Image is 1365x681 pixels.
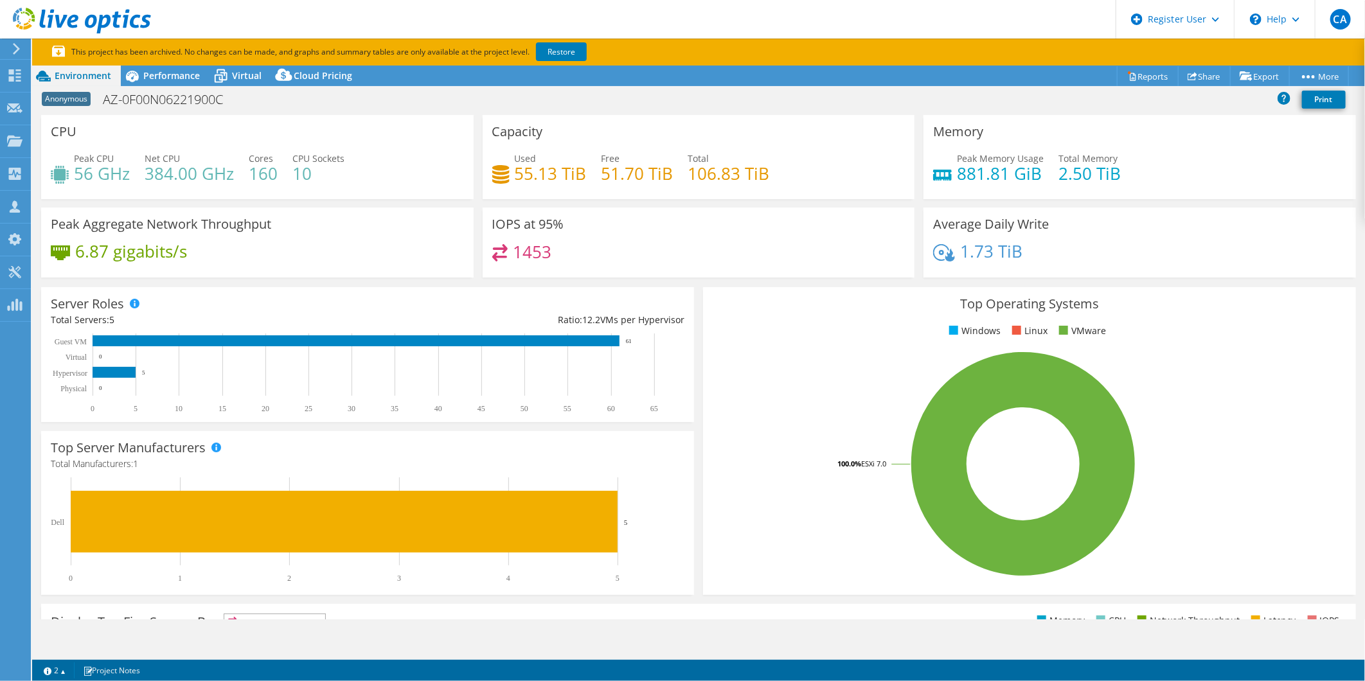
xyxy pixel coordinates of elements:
tspan: 100.0% [837,459,861,468]
h3: IOPS at 95% [492,217,564,231]
h4: 56 GHz [74,166,130,181]
h4: Total Manufacturers: [51,457,684,471]
text: 3 [397,574,401,583]
span: Cores [249,152,273,164]
text: Physical [60,384,87,393]
text: 40 [434,404,442,413]
span: Performance [143,69,200,82]
text: Guest VM [55,337,87,346]
text: 1 [178,574,182,583]
text: 61 [626,338,632,344]
h4: 1.73 TiB [960,244,1022,258]
text: 55 [564,404,571,413]
a: Share [1178,66,1231,86]
text: 4 [506,574,510,583]
span: 12.2 [582,314,600,326]
h4: 51.70 TiB [602,166,674,181]
text: 0 [99,385,102,391]
text: 20 [262,404,269,413]
a: Export [1230,66,1290,86]
text: 25 [305,404,312,413]
h4: 55.13 TiB [515,166,587,181]
a: Print [1302,91,1346,109]
span: Peak CPU [74,152,114,164]
span: Net CPU [145,152,180,164]
text: Dell [51,518,64,527]
h4: 1453 [513,245,551,259]
text: 45 [477,404,485,413]
text: 5 [142,369,145,376]
span: Free [602,152,620,164]
h3: Server Roles [51,297,124,311]
text: 2 [287,574,291,583]
text: 30 [348,404,355,413]
li: VMware [1056,324,1106,338]
span: 1 [133,457,138,470]
div: Ratio: VMs per Hypervisor [368,313,684,327]
span: Total Memory [1058,152,1118,164]
a: More [1289,66,1349,86]
h3: Average Daily Write [933,217,1049,231]
span: Total [688,152,709,164]
h3: CPU [51,125,76,139]
li: Memory [1034,614,1085,628]
h1: AZ-0F00N06221900C [97,93,243,107]
h4: 10 [292,166,344,181]
text: 5 [624,518,628,526]
h4: 160 [249,166,278,181]
h3: Memory [933,125,983,139]
li: Latency [1248,614,1296,628]
span: 5 [109,314,114,326]
text: 0 [91,404,94,413]
h4: 384.00 GHz [145,166,234,181]
text: 50 [521,404,528,413]
h3: Capacity [492,125,543,139]
h3: Top Operating Systems [713,297,1346,311]
a: Reports [1117,66,1179,86]
text: Virtual [66,353,87,362]
svg: \n [1250,13,1262,25]
a: Restore [536,42,587,61]
span: Used [515,152,537,164]
text: 65 [650,404,658,413]
text: Hypervisor [53,369,87,378]
h4: 6.87 gigabits/s [75,244,187,258]
text: 35 [391,404,398,413]
a: Project Notes [74,662,149,678]
li: Windows [946,324,1001,338]
li: CPU [1093,614,1126,628]
li: IOPS [1305,614,1340,628]
span: IOPS [224,614,325,630]
span: Environment [55,69,111,82]
span: CPU Sockets [292,152,344,164]
text: 0 [69,574,73,583]
text: 15 [219,404,226,413]
text: 5 [616,574,620,583]
tspan: ESXi 7.0 [861,459,886,468]
h3: Top Server Manufacturers [51,441,206,455]
span: Cloud Pricing [294,69,352,82]
a: 2 [35,662,75,678]
h4: 106.83 TiB [688,166,770,181]
span: CA [1330,9,1351,30]
span: Anonymous [42,92,91,106]
p: This project has been archived. No changes can be made, and graphs and summary tables are only av... [52,45,682,59]
div: Total Servers: [51,313,368,327]
span: Peak Memory Usage [957,152,1044,164]
text: 60 [607,404,615,413]
h4: 881.81 GiB [957,166,1044,181]
h3: Peak Aggregate Network Throughput [51,217,271,231]
text: 5 [134,404,138,413]
li: Network Throughput [1134,614,1240,628]
h4: 2.50 TiB [1058,166,1121,181]
li: Linux [1009,324,1048,338]
text: 0 [99,353,102,360]
span: Virtual [232,69,262,82]
text: 10 [175,404,183,413]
